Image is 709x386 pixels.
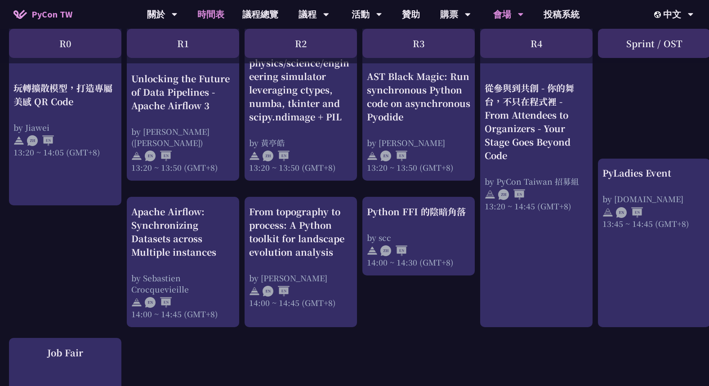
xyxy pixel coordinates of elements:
[602,207,613,218] img: svg+xml;base64,PHN2ZyB4bWxucz0iaHR0cDovL3d3dy53My5vcmcvMjAwMC9zdmciIHdpZHRoPSIyNCIgaGVpZ2h0PSIyNC...
[27,135,54,146] img: ZHEN.371966e.svg
[13,10,27,19] img: Home icon of PyCon TW 2025
[602,166,706,319] a: PyLadies Event by [DOMAIN_NAME] 13:45 ~ 14:45 (GMT+8)
[249,272,352,284] div: by [PERSON_NAME]
[127,29,239,58] div: R1
[249,286,260,297] img: svg+xml;base64,PHN2ZyB4bWxucz0iaHR0cDovL3d3dy53My5vcmcvMjAwMC9zdmciIHdpZHRoPSIyNCIgaGVpZ2h0PSIyNC...
[367,257,470,268] div: 14:00 ~ 14:30 (GMT+8)
[249,29,352,173] a: How to write an easy to use, interactive physics/science/engineering simulator leveraging ctypes,...
[367,205,470,268] a: Python FFI 的陰暗角落 by scc 14:00 ~ 14:30 (GMT+8)
[13,346,117,359] div: Job Fair
[380,245,407,256] img: ZHEN.371966e.svg
[249,151,260,161] img: svg+xml;base64,PHN2ZyB4bWxucz0iaHR0cDovL3d3dy53My5vcmcvMjAwMC9zdmciIHdpZHRoPSIyNCIgaGVpZ2h0PSIyNC...
[654,11,663,18] img: Locale Icon
[480,29,593,58] div: R4
[367,151,378,161] img: svg+xml;base64,PHN2ZyB4bWxucz0iaHR0cDovL3d3dy53My5vcmcvMjAwMC9zdmciIHdpZHRoPSIyNCIgaGVpZ2h0PSIyNC...
[145,151,172,161] img: ENEN.5a408d1.svg
[362,29,475,58] div: R3
[145,297,172,308] img: ENEN.5a408d1.svg
[485,200,588,211] div: 13:20 ~ 14:45 (GMT+8)
[602,193,706,204] div: by [DOMAIN_NAME]
[31,8,72,21] span: PyCon TW
[367,162,470,173] div: 13:20 ~ 13:50 (GMT+8)
[485,81,588,162] div: 從參與到共創 - 你的舞台，不只在程式裡 - From Attendees to Organizers - Your Stage Goes Beyond Code
[249,205,352,259] div: From topography to process: A Python toolkit for landscape evolution analysis
[367,29,470,173] a: AST Black Magic: Run synchronous Python code on asynchronous Pyodide by [PERSON_NAME] 13:20 ~ 13:...
[131,205,235,319] a: Apache Airflow: Synchronizing Datasets across Multiple instances by Sebastien Crocquevieille 14:0...
[131,72,235,112] div: Unlocking the Future of Data Pipelines - Apache Airflow 3
[9,29,121,58] div: R0
[485,189,495,200] img: svg+xml;base64,PHN2ZyB4bWxucz0iaHR0cDovL3d3dy53My5vcmcvMjAwMC9zdmciIHdpZHRoPSIyNCIgaGVpZ2h0PSIyNC...
[13,29,117,198] a: 玩轉擴散模型，打造專屬美感 QR Code by Jiawei 13:20 ~ 14:05 (GMT+8)
[263,151,290,161] img: ZHEN.371966e.svg
[249,297,352,308] div: 14:00 ~ 14:45 (GMT+8)
[245,29,357,58] div: R2
[380,151,407,161] img: ENEN.5a408d1.svg
[485,29,588,319] a: 從參與到共創 - 你的舞台，不只在程式裡 - From Attendees to Organizers - Your Stage Goes Beyond Code by PyCon Taiwan...
[131,162,235,173] div: 13:20 ~ 13:50 (GMT+8)
[249,137,352,148] div: by 黃亭皓
[131,205,235,259] div: Apache Airflow: Synchronizing Datasets across Multiple instances
[498,189,525,200] img: ZHEN.371966e.svg
[131,308,235,319] div: 14:00 ~ 14:45 (GMT+8)
[131,272,235,295] div: by Sebastien Crocquevieille
[249,162,352,173] div: 13:20 ~ 13:50 (GMT+8)
[13,121,117,133] div: by Jiawei
[367,137,470,148] div: by [PERSON_NAME]
[616,207,643,218] img: ENEN.5a408d1.svg
[13,146,117,157] div: 13:20 ~ 14:05 (GMT+8)
[131,151,142,161] img: svg+xml;base64,PHN2ZyB4bWxucz0iaHR0cDovL3d3dy53My5vcmcvMjAwMC9zdmciIHdpZHRoPSIyNCIgaGVpZ2h0PSIyNC...
[131,29,235,173] a: Unlocking the Future of Data Pipelines - Apache Airflow 3 by [PERSON_NAME] ([PERSON_NAME]) 13:20 ...
[367,245,378,256] img: svg+xml;base64,PHN2ZyB4bWxucz0iaHR0cDovL3d3dy53My5vcmcvMjAwMC9zdmciIHdpZHRoPSIyNCIgaGVpZ2h0PSIyNC...
[263,286,290,297] img: ENEN.5a408d1.svg
[13,135,24,146] img: svg+xml;base64,PHN2ZyB4bWxucz0iaHR0cDovL3d3dy53My5vcmcvMjAwMC9zdmciIHdpZHRoPSIyNCIgaGVpZ2h0PSIyNC...
[602,218,706,229] div: 13:45 ~ 14:45 (GMT+8)
[367,205,470,218] div: Python FFI 的陰暗角落
[367,70,470,124] div: AST Black Magic: Run synchronous Python code on asynchronous Pyodide
[131,126,235,148] div: by [PERSON_NAME] ([PERSON_NAME])
[485,175,588,186] div: by PyCon Taiwan 招募組
[367,232,470,243] div: by scc
[131,297,142,308] img: svg+xml;base64,PHN2ZyB4bWxucz0iaHR0cDovL3d3dy53My5vcmcvMjAwMC9zdmciIHdpZHRoPSIyNCIgaGVpZ2h0PSIyNC...
[13,81,117,108] div: 玩轉擴散模型，打造專屬美感 QR Code
[249,29,352,124] div: How to write an easy to use, interactive physics/science/engineering simulator leveraging ctypes,...
[249,205,352,319] a: From topography to process: A Python toolkit for landscape evolution analysis by [PERSON_NAME] 14...
[4,3,81,26] a: PyCon TW
[602,166,706,180] div: PyLadies Event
